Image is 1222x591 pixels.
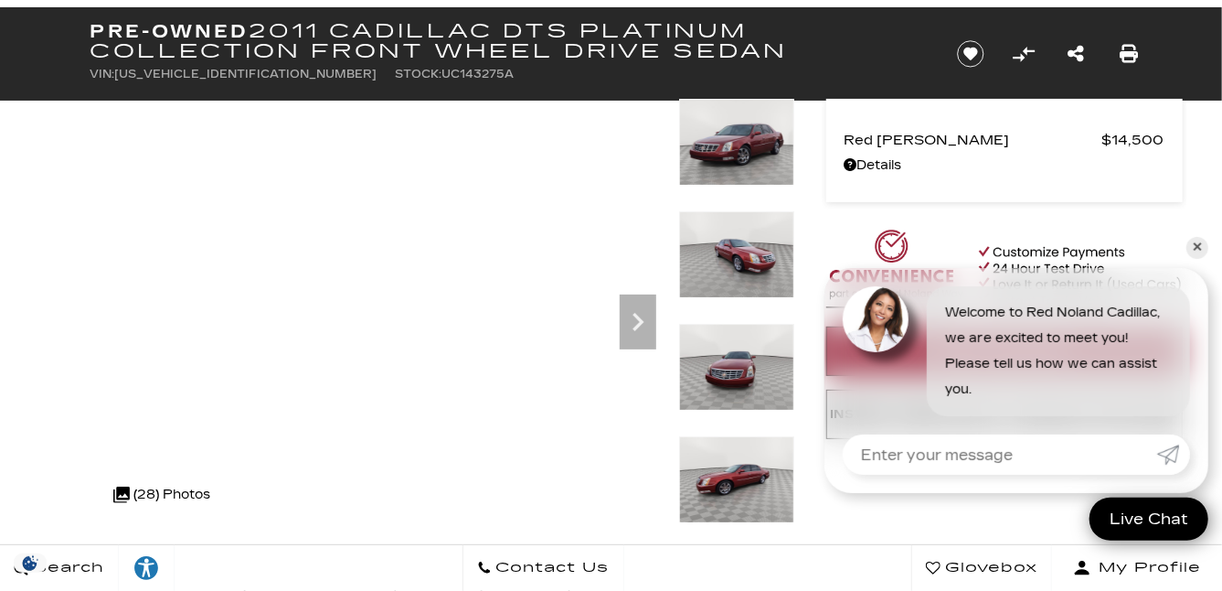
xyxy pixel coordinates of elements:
span: Contact Us [492,555,610,581]
span: Search [28,555,104,581]
strong: Pre-Owned [90,20,249,42]
a: Live Chat [1089,498,1208,541]
img: Used 2011 Crystal Red Tintcoat Exterior Color Cadillac Platinum Collection image 3 [679,324,794,411]
input: Enter your message [843,435,1157,475]
span: VIN: [90,68,115,81]
div: Next [620,295,656,349]
img: Used 2011 Crystal Red Tintcoat Exterior Color Cadillac Platinum Collection image 1 [679,99,794,186]
img: Agent profile photo [843,286,909,352]
span: [US_VEHICLE_IDENTIFICATION_NUMBER] [115,68,377,81]
a: Contact Us [462,545,624,591]
span: $14,500 [1102,127,1164,153]
a: Details [845,153,1164,178]
img: Used 2011 Crystal Red Tintcoat Exterior Color Cadillac Platinum Collection image 2 [679,211,794,298]
span: Stock: [396,68,442,81]
button: Save vehicle [951,39,991,69]
a: Explore your accessibility options [119,545,175,591]
section: Click to Open Cookie Consent Modal [9,553,51,573]
a: Print this Pre-Owned 2011 Cadillac DTS Platinum Collection Front Wheel Drive Sedan [1120,41,1138,67]
div: Welcome to Red Noland Cadillac, we are excited to meet you! Please tell us how we can assist you. [927,286,1190,416]
span: Glovebox [940,555,1037,581]
button: Open user profile menu [1052,545,1222,591]
a: Glovebox [911,545,1052,591]
img: Used 2011 Crystal Red Tintcoat Exterior Color Cadillac Platinum Collection image 4 [679,436,794,523]
div: Explore your accessibility options [119,554,174,582]
a: Share this Pre-Owned 2011 Cadillac DTS Platinum Collection Front Wheel Drive Sedan [1068,41,1084,67]
span: Red [PERSON_NAME] [845,127,1102,153]
h1: 2011 Cadillac DTS Platinum Collection Front Wheel Drive Sedan [90,21,927,61]
span: My Profile [1091,555,1201,581]
button: Compare Vehicle [1010,40,1037,68]
a: Submit [1157,435,1190,475]
span: UC143275A [442,68,515,81]
a: Red [PERSON_NAME] $14,500 [845,127,1164,153]
div: (28) Photos [104,473,220,517]
span: Live Chat [1100,509,1197,530]
iframe: Interactive Walkaround/Photo gallery of the vehicle/product [90,99,665,531]
img: Opt-Out Icon [9,553,51,573]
